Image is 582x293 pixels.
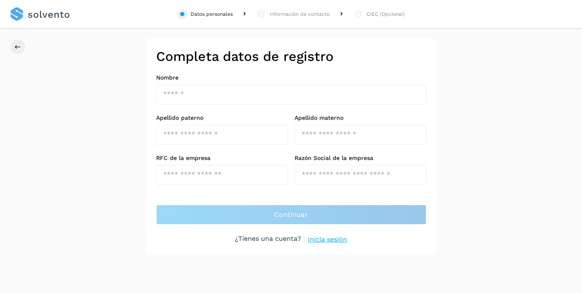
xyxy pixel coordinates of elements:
div: Información de contacto [270,10,330,18]
span: Continuar [274,210,308,219]
div: Datos personales [191,10,233,18]
label: Apellido materno [295,114,426,121]
p: ¿Tienes una cuenta? [235,235,301,245]
label: Razón Social de la empresa [295,155,426,162]
div: CIEC (Opcional) [367,10,405,18]
label: Apellido paterno [156,114,288,121]
label: RFC de la empresa [156,155,288,162]
label: Nombre [156,74,426,81]
button: Continuar [156,205,426,225]
h2: Completa datos de registro [156,48,426,64]
a: Inicia sesión [308,235,347,245]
